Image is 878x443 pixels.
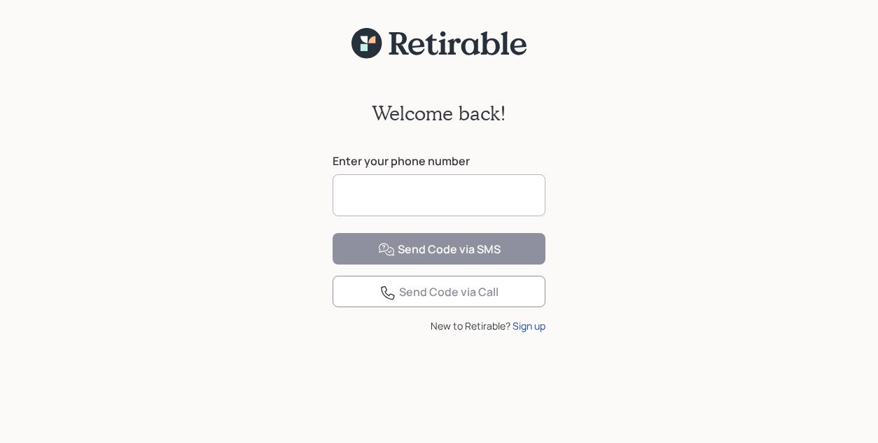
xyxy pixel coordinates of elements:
[333,153,545,169] label: Enter your phone number
[379,284,499,301] div: Send Code via Call
[333,318,545,333] div: New to Retirable?
[333,276,545,307] button: Send Code via Call
[513,318,545,333] div: Sign up
[378,241,501,258] div: Send Code via SMS
[333,233,545,265] button: Send Code via SMS
[372,101,506,125] h2: Welcome back!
